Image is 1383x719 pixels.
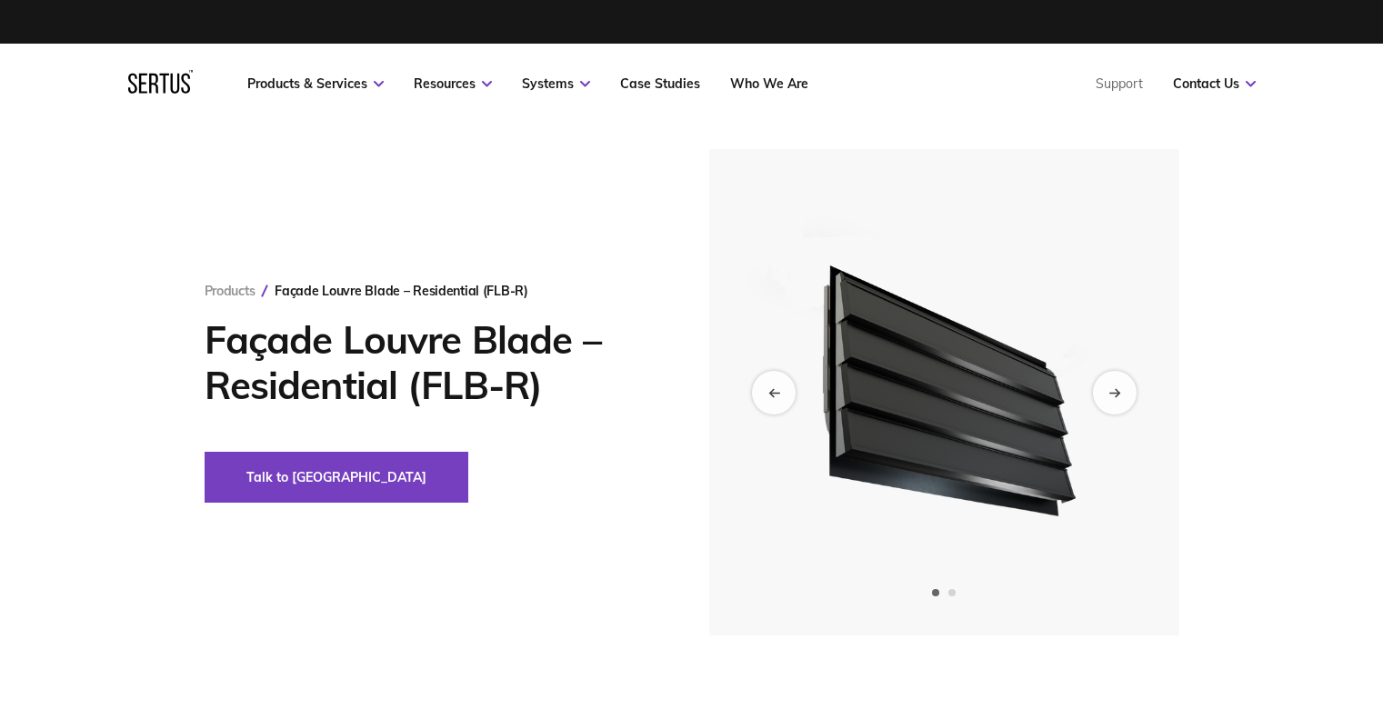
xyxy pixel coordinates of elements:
div: Next slide [1093,371,1137,414]
a: Contact Us [1173,75,1256,92]
button: Talk to [GEOGRAPHIC_DATA] [205,452,468,503]
a: Who We Are [730,75,808,92]
a: Case Studies [620,75,700,92]
a: Products & Services [247,75,384,92]
a: Support [1096,75,1143,92]
a: Products [205,283,256,299]
span: Go to slide 2 [948,589,956,596]
a: Systems [522,75,590,92]
div: Previous slide [752,371,796,414]
a: Resources [414,75,492,92]
h1: Façade Louvre Blade – Residential (FLB-R) [205,317,655,408]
